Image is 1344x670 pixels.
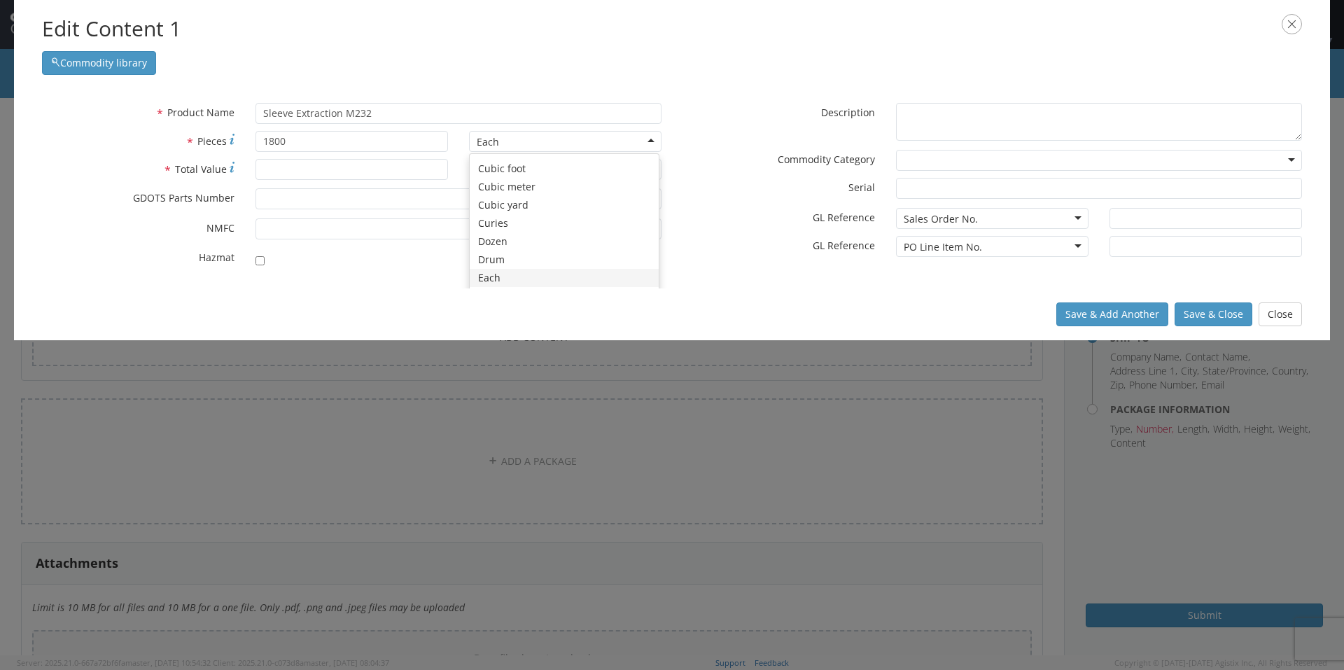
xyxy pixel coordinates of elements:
[199,251,234,264] span: Hazmat
[42,51,156,75] button: Commodity library
[477,135,499,149] div: Each
[133,191,234,204] span: GDOTS Parts Number
[821,106,875,119] span: Description
[175,162,227,176] span: Total Value
[470,214,659,232] div: Curies
[470,287,659,305] div: Fluid Ounce US
[1259,302,1302,326] button: Close
[813,239,875,252] span: GL Reference
[813,211,875,224] span: GL Reference
[1175,302,1252,326] button: Save & Close
[1056,302,1168,326] button: Save & Add Another
[167,106,234,119] span: Product Name
[904,212,978,226] div: Sales Order No.
[470,178,659,196] div: Cubic meter
[470,232,659,251] div: Dozen
[904,240,982,254] div: PO Line Item No.
[848,181,875,194] span: Serial
[42,14,1302,44] h2: Edit Content 1
[470,269,659,287] div: Each
[206,221,234,235] span: NMFC
[470,196,659,214] div: Cubic yard
[470,160,659,178] div: Cubic foot
[778,153,875,166] span: Commodity Category
[197,134,227,148] span: Pieces
[470,251,659,269] div: Drum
